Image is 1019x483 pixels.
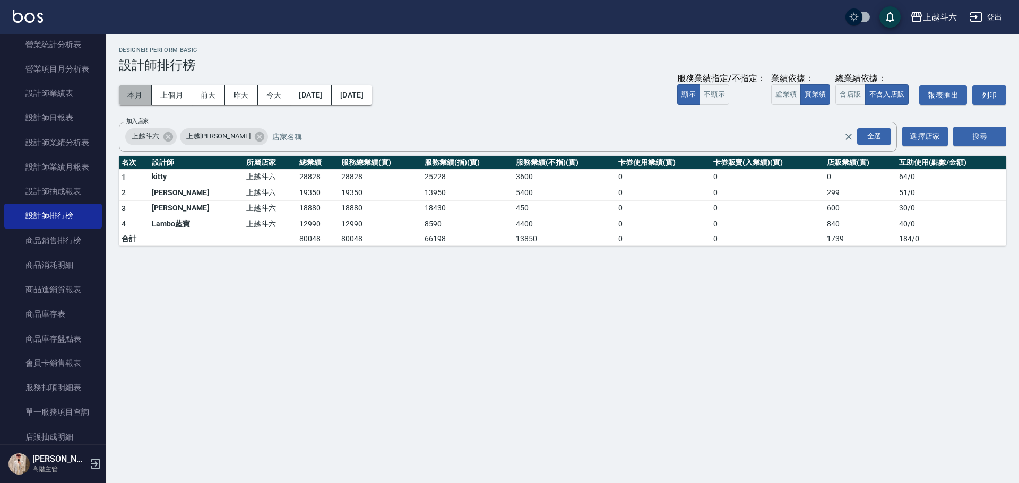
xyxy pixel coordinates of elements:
[4,302,102,326] a: 商品庫存表
[4,155,102,179] a: 設計師業績月報表
[513,200,616,216] td: 450
[290,85,331,105] button: [DATE]
[771,73,830,84] div: 業績依據：
[8,453,30,475] img: Person
[616,200,710,216] td: 0
[771,84,801,105] button: 虛業績
[339,200,422,216] td: 18880
[126,117,149,125] label: 加入店家
[122,219,126,228] span: 4
[149,156,244,170] th: 設計師
[513,232,616,245] td: 13850
[865,84,909,105] button: 不含入店販
[906,6,961,28] button: 上越斗六
[149,185,244,201] td: [PERSON_NAME]
[297,156,339,170] th: 總業績
[149,169,244,185] td: kitty
[919,85,967,105] button: 報表匯出
[119,85,152,105] button: 本月
[192,85,225,105] button: 前天
[339,156,422,170] th: 服務總業績(實)
[711,156,824,170] th: 卡券販賣(入業績)(實)
[616,156,710,170] th: 卡券使用業績(實)
[297,216,339,232] td: 12990
[125,131,166,142] span: 上越斗六
[180,128,268,145] div: 上越[PERSON_NAME]
[244,156,297,170] th: 所屬店家
[339,232,422,245] td: 80048
[244,185,297,201] td: 上越斗六
[824,156,896,170] th: 店販業績(實)
[923,11,957,24] div: 上越斗六
[125,128,177,145] div: 上越斗六
[119,47,1006,54] h2: Designer Perform Basic
[297,185,339,201] td: 19350
[4,400,102,424] a: 單一服務項目查詢
[122,188,126,197] span: 2
[824,216,896,232] td: 840
[422,169,513,185] td: 25228
[422,200,513,216] td: 18430
[513,169,616,185] td: 3600
[152,85,192,105] button: 上個月
[4,106,102,130] a: 設計師日報表
[339,169,422,185] td: 28828
[824,185,896,201] td: 299
[824,169,896,185] td: 0
[841,129,856,144] button: Clear
[122,204,126,213] span: 3
[244,216,297,232] td: 上越斗六
[700,84,729,105] button: 不顯示
[972,85,1006,105] button: 列印
[13,10,43,23] img: Logo
[32,464,87,474] p: 高階主管
[332,85,372,105] button: [DATE]
[896,216,1006,232] td: 40 / 0
[297,232,339,245] td: 80048
[119,156,1006,246] table: a dense table
[857,128,891,145] div: 全選
[339,216,422,232] td: 12990
[711,169,824,185] td: 0
[422,185,513,201] td: 13950
[824,200,896,216] td: 600
[896,232,1006,245] td: 184 / 0
[953,127,1006,146] button: 搜尋
[896,200,1006,216] td: 30 / 0
[513,156,616,170] th: 服務業績(不指)(實)
[711,216,824,232] td: 0
[4,130,102,155] a: 設計師業績分析表
[244,200,297,216] td: 上越斗六
[513,185,616,201] td: 5400
[800,84,830,105] button: 實業績
[855,126,893,147] button: Open
[297,169,339,185] td: 28828
[119,58,1006,73] h3: 設計師排行榜
[616,232,710,245] td: 0
[422,232,513,245] td: 66198
[422,216,513,232] td: 8590
[896,185,1006,201] td: 51 / 0
[149,216,244,232] td: Lambo藍寶
[258,85,291,105] button: 今天
[4,253,102,277] a: 商品消耗明細
[4,375,102,400] a: 服務扣項明細表
[4,327,102,351] a: 商品庫存盤點表
[4,277,102,302] a: 商品進銷貨報表
[4,351,102,375] a: 會員卡銷售報表
[835,84,865,105] button: 含店販
[422,156,513,170] th: 服務業績(指)(實)
[119,156,149,170] th: 名次
[4,81,102,106] a: 設計師業績表
[339,185,422,201] td: 19350
[896,156,1006,170] th: 互助使用(點數/金額)
[616,185,710,201] td: 0
[122,173,126,181] span: 1
[711,185,824,201] td: 0
[835,73,914,84] div: 總業績依據：
[677,84,700,105] button: 顯示
[32,454,87,464] h5: [PERSON_NAME]
[902,127,948,146] button: 選擇店家
[149,200,244,216] td: [PERSON_NAME]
